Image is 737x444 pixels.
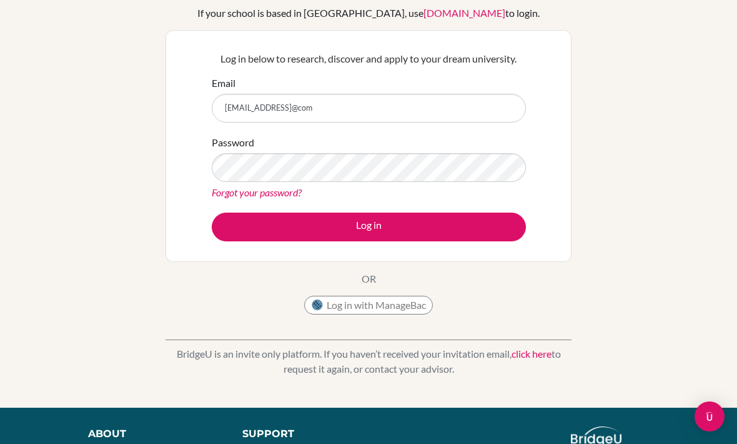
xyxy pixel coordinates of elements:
button: Log in [212,213,526,241]
button: Log in with ManageBac [304,296,433,315]
div: About [88,426,214,441]
div: If your school is based in [GEOGRAPHIC_DATA], use to login. [197,6,540,21]
p: OR [362,271,376,286]
div: Support [242,426,357,441]
div: Open Intercom Messenger [695,401,725,431]
label: Password [212,135,254,150]
a: click here [512,348,552,360]
label: Email [212,76,235,91]
p: Log in below to research, discover and apply to your dream university. [212,51,526,66]
p: BridgeU is an invite only platform. If you haven’t received your invitation email, to request it ... [166,346,571,376]
a: Forgot your password? [212,186,302,198]
a: [DOMAIN_NAME] [423,7,505,19]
